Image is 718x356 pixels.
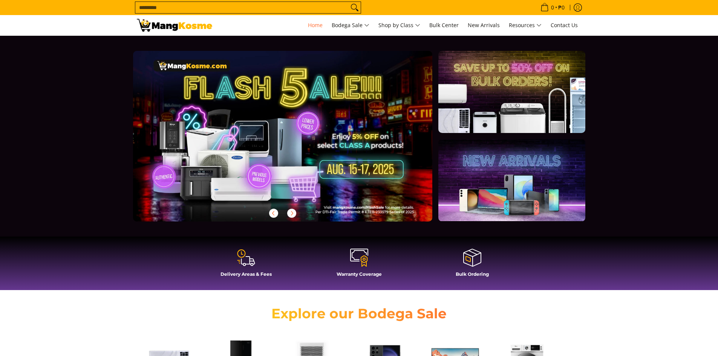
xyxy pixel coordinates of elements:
[429,21,459,29] span: Bulk Center
[283,205,300,222] button: Next
[306,271,412,277] h4: Warranty Coverage
[375,15,424,35] a: Shop by Class
[419,271,525,277] h4: Bulk Ordering
[332,21,369,30] span: Bodega Sale
[464,15,504,35] a: New Arrivals
[419,248,525,283] a: Bulk Ordering
[378,21,420,30] span: Shop by Class
[557,5,566,10] span: ₱0
[551,21,578,29] span: Contact Us
[550,5,555,10] span: 0
[505,15,545,35] a: Resources
[220,15,582,35] nav: Main Menu
[349,2,361,13] button: Search
[547,15,582,35] a: Contact Us
[308,21,323,29] span: Home
[304,15,326,35] a: Home
[509,21,542,30] span: Resources
[328,15,373,35] a: Bodega Sale
[193,248,299,283] a: Delivery Areas & Fees
[538,3,567,12] span: •
[306,248,412,283] a: Warranty Coverage
[250,305,468,322] h2: Explore our Bodega Sale
[265,205,282,222] button: Previous
[193,271,299,277] h4: Delivery Areas & Fees
[426,15,462,35] a: Bulk Center
[133,51,457,234] a: More
[468,21,500,29] span: New Arrivals
[137,19,212,32] img: Mang Kosme: Your Home Appliances Warehouse Sale Partner!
